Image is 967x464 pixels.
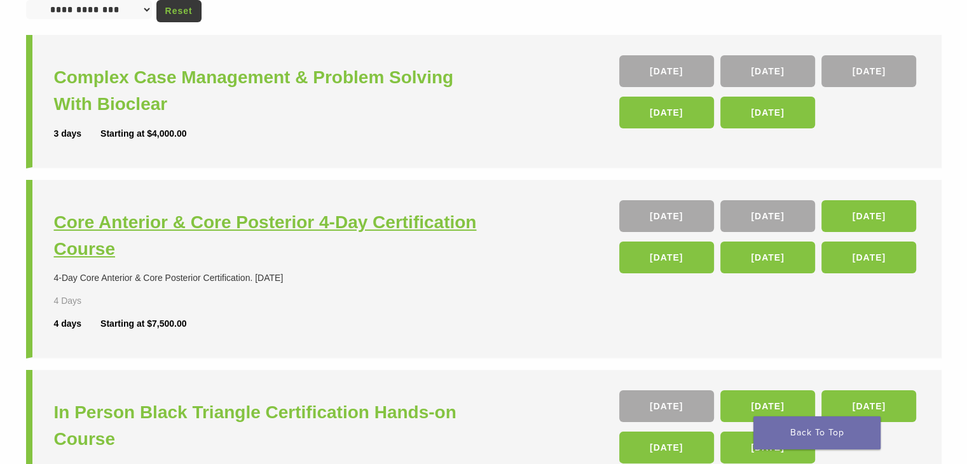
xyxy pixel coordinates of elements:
a: Back To Top [753,416,881,449]
div: , , , , [619,55,920,135]
div: 4-Day Core Anterior & Core Posterior Certification. [DATE] [54,271,487,285]
a: Core Anterior & Core Posterior 4-Day Certification Course [54,209,487,263]
a: [DATE] [720,242,815,273]
a: [DATE] [619,97,714,128]
a: In Person Black Triangle Certification Hands-on Course [54,399,487,453]
a: [DATE] [619,432,714,463]
a: Complex Case Management & Problem Solving With Bioclear [54,64,487,118]
div: Starting at $4,000.00 [100,127,186,140]
a: [DATE] [821,55,916,87]
a: [DATE] [720,55,815,87]
a: [DATE] [619,55,714,87]
a: [DATE] [821,390,916,422]
a: [DATE] [821,200,916,232]
a: [DATE] [821,242,916,273]
a: [DATE] [720,97,815,128]
div: , , , , , [619,200,920,280]
a: [DATE] [720,200,815,232]
a: [DATE] [619,242,714,273]
div: 4 days [54,317,101,331]
a: [DATE] [619,200,714,232]
div: 4 Days [54,294,119,308]
div: 3 days [54,127,101,140]
div: Starting at $7,500.00 [100,317,186,331]
a: [DATE] [619,390,714,422]
a: [DATE] [720,390,815,422]
a: [DATE] [720,432,815,463]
